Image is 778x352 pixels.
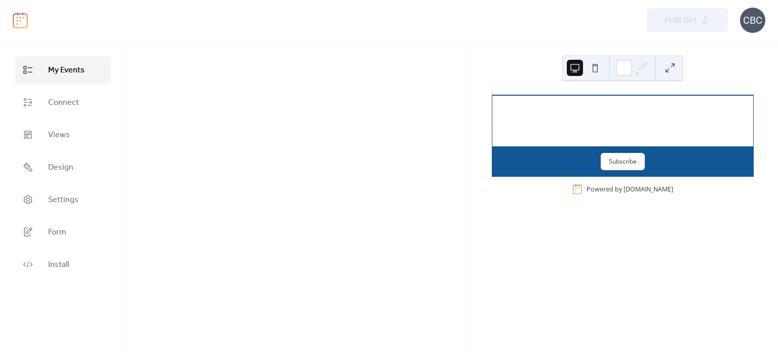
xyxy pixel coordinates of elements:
[48,64,85,76] span: My Events
[48,194,79,206] span: Settings
[15,251,111,278] a: Install
[48,226,66,239] span: Form
[624,185,673,193] a: [DOMAIN_NAME]
[601,153,645,170] button: Subscribe
[15,153,111,181] a: Design
[13,12,28,28] img: logo
[48,129,70,141] span: Views
[15,121,111,148] a: Views
[48,162,73,174] span: Design
[48,97,79,109] span: Connect
[15,89,111,116] a: Connect
[15,186,111,213] a: Settings
[15,218,111,246] a: Form
[48,259,69,271] span: Install
[587,185,673,193] div: Powered by
[15,56,111,84] a: My Events
[740,8,765,33] div: CBC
